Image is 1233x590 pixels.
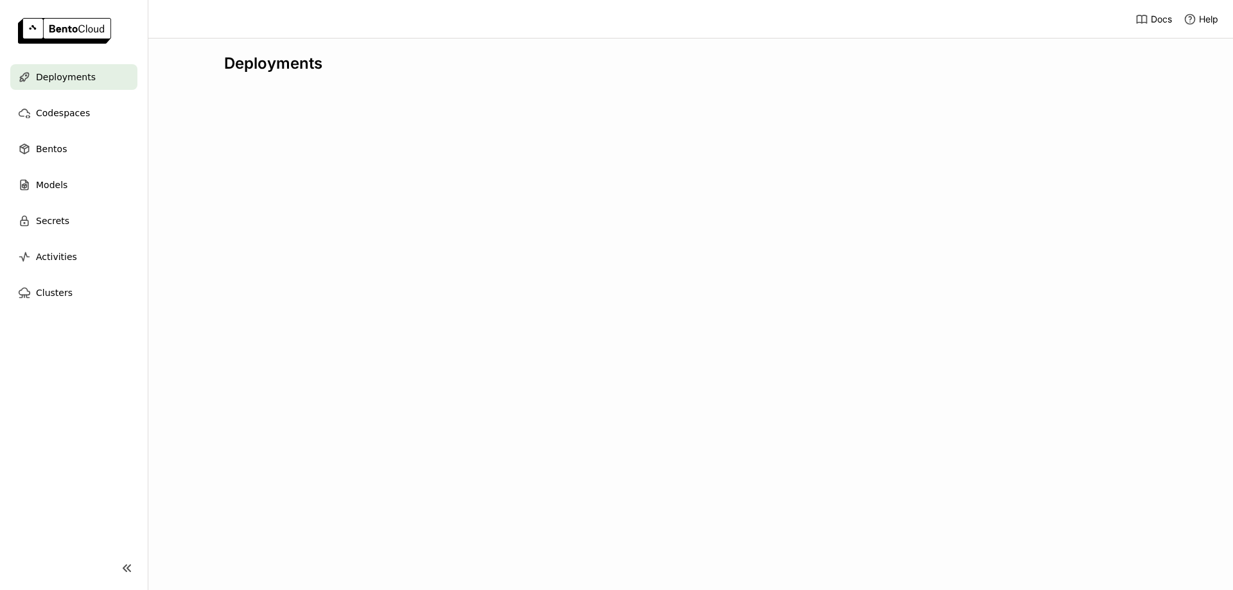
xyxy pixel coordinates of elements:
[10,136,137,162] a: Bentos
[1199,13,1218,25] span: Help
[36,249,77,265] span: Activities
[36,141,67,157] span: Bentos
[36,213,69,229] span: Secrets
[10,172,137,198] a: Models
[36,69,96,85] span: Deployments
[36,105,90,121] span: Codespaces
[10,280,137,306] a: Clusters
[224,54,1157,73] div: Deployments
[10,208,137,234] a: Secrets
[1135,13,1172,26] a: Docs
[1151,13,1172,25] span: Docs
[18,18,111,44] img: logo
[36,177,67,193] span: Models
[1184,13,1218,26] div: Help
[10,244,137,270] a: Activities
[36,285,73,300] span: Clusters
